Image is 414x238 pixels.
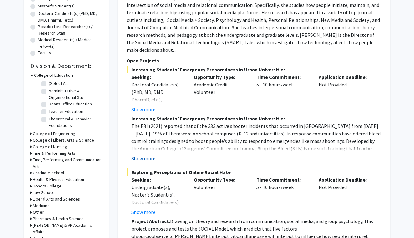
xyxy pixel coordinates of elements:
h3: Fine & Performing Arts [33,150,75,157]
h3: Fine, Performing and Communication Arts [33,157,102,170]
span: Exploring Perceptions of Online Racial Hate [127,168,381,176]
label: Doctoral Candidate(s) (PhD, MD, DMD, PharmD, etc.) [38,10,102,23]
div: Volunteer [189,176,252,216]
div: Not Provided [314,176,376,216]
label: Theoretical & Behavior Foundations [49,116,101,129]
div: 5 - 10 hours/week [252,73,314,113]
div: Doctoral Candidate(s) (PhD, MD, DMD, PharmD, etc.), Postdoctoral Researcher(s) / Research Staff, ... [131,81,184,126]
label: Master's Student(s) [38,3,75,9]
h2: Division & Department: [30,62,102,70]
em: , [255,145,257,152]
p: Seeking: [131,176,184,183]
div: 5 - 10 hours/week [252,176,314,216]
h3: Law School [33,189,54,196]
p: Seeking: [131,73,184,81]
button: Show more [131,155,155,162]
div: Academic Credit, Volunteer [189,73,252,113]
h3: [PERSON_NAME] & VP Academic Affairs [33,222,102,235]
label: Medical Resident(s) / Medical Fellow(s) [38,36,102,50]
h3: Liberal Arts and Sciences [33,196,80,202]
label: Postdoctoral Researcher(s) / Research Staff [38,23,102,36]
h3: Medicine [33,202,50,209]
button: Show more [131,208,155,216]
p: The FBI (2021) reported that of the 333 active shooter incidents that occurred in [GEOGRAPHIC_DAT... [131,122,381,190]
strong: Project Abstract. [131,218,170,224]
h3: Honors College [33,183,62,189]
label: Faculty [38,50,51,56]
div: Not Provided [314,73,376,113]
p: Opportunity Type: [194,176,247,183]
h3: Pharmacy & Health Science [33,216,84,222]
iframe: Chat [5,210,27,233]
p: Time Commitment: [256,176,310,183]
p: Application Deadline: [319,73,372,81]
h3: Graduate School [33,170,64,176]
div: Undergraduate(s), Master's Student(s), Doctoral Candidate(s) (PhD, MD, DMD, PharmD, etc.), Faculty [131,183,184,221]
strong: Increasing Students’ Emergency Preparedness in Urban Universities [131,115,286,122]
button: Show more [131,106,155,113]
h3: Other [33,209,44,216]
p: Time Commitment: [256,73,310,81]
span: Increasing Students’ Emergency Preparedness in Urban Universities [127,66,381,73]
h3: College of Education [34,72,73,79]
p: Open Projects [127,57,381,64]
h3: College of Liberal Arts & Science [33,137,94,143]
h3: Health & Physical Education [33,176,84,183]
label: Administrative & Organizational Stu [49,88,101,101]
p: Opportunity Type: [194,73,247,81]
h3: College of Nursing [33,143,67,150]
p: Application Deadline: [319,176,372,183]
h3: College of Engineering [33,130,75,137]
label: Teacher Education [49,108,83,115]
label: (Select All) [49,80,69,87]
label: Deans Office Education [49,101,92,107]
